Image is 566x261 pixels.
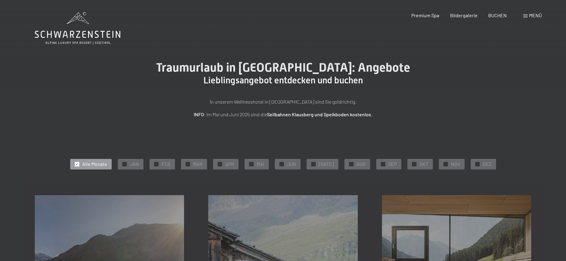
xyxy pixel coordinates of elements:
[267,111,371,117] strong: Seilbahnen Klausberg und Speikboden kostenlos
[350,162,352,166] span: ✓
[250,162,252,166] span: ✓
[186,162,189,166] span: ✓
[420,161,428,167] span: OKT
[225,161,234,167] span: APR
[444,162,447,166] span: ✓
[411,12,439,18] a: Premium Spa
[193,161,202,167] span: MAR
[82,161,107,167] span: Alle Monate
[162,161,170,167] span: FEB
[155,162,157,166] span: ✓
[76,162,78,166] span: ✓
[130,161,139,167] span: JAN
[194,111,204,117] strong: INFO
[382,162,384,166] span: ✓
[219,162,221,166] span: ✓
[357,161,366,167] span: AUG
[132,98,434,106] p: In unserem Wellnesshotel in [GEOGRAPHIC_DATA] sind Sie goldrichtig.
[413,162,415,166] span: ✓
[203,75,363,85] span: Lieblingsangebot entdecken und buchen
[450,12,478,18] a: Bildergalerie
[388,161,397,167] span: SEP
[257,161,264,167] span: MAI
[488,12,507,18] a: BUCHEN
[312,162,314,166] span: ✓
[319,161,334,167] span: [DATE]
[156,60,410,75] span: Traumurlaub in [GEOGRAPHIC_DATA]: Angebote
[529,12,542,18] span: Menü
[280,162,283,166] span: ✓
[476,162,479,166] span: ✓
[287,161,296,167] span: JUN
[483,161,492,167] span: DEZ
[132,111,434,118] p: : Im Mai und Juni 2025 sind die .
[123,162,126,166] span: ✓
[451,161,460,167] span: NOV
